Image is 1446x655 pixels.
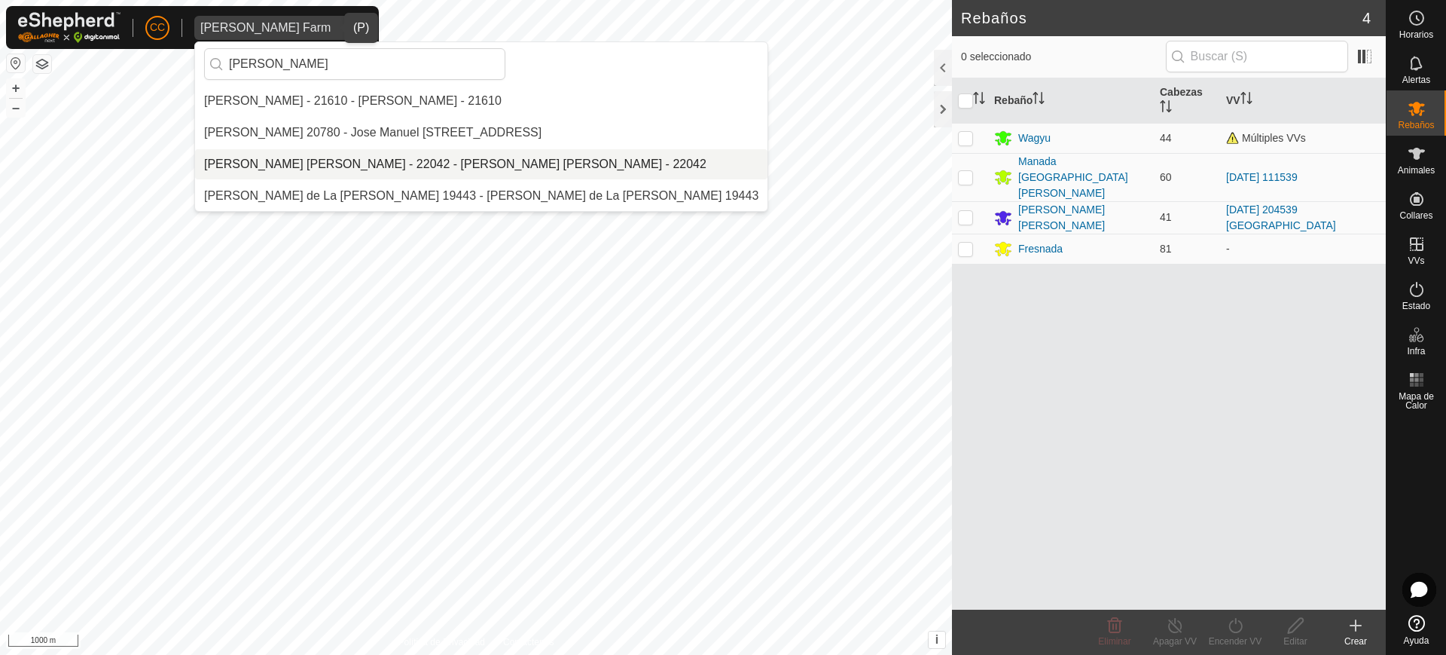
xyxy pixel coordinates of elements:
[1018,154,1148,201] div: Manada [GEOGRAPHIC_DATA][PERSON_NAME]
[1160,103,1172,115] p-sorticon: Activar para ordenar
[1390,392,1442,410] span: Mapa de Calor
[1205,635,1265,648] div: Encender VV
[18,12,120,43] img: Logo Gallagher
[7,99,25,117] button: –
[150,20,165,35] span: CC
[33,55,51,73] button: Capas del Mapa
[1018,241,1063,257] div: Fresnada
[204,187,758,205] div: [PERSON_NAME] de La [PERSON_NAME] 19443 - [PERSON_NAME] de La [PERSON_NAME] 19443
[1362,7,1371,29] span: 4
[204,124,541,142] div: [PERSON_NAME] 20780 - Jose Manuel [STREET_ADDRESS]
[1033,94,1045,106] p-sorticon: Activar para ordenar
[1154,78,1220,124] th: Cabezas
[929,632,945,648] button: i
[195,86,767,211] ul: Option List
[1160,171,1172,183] span: 60
[961,9,1362,27] h2: Rebaños
[195,86,767,116] li: Jose Manuel Cabezas Gonzalez - 21610
[7,79,25,97] button: +
[988,78,1154,124] th: Rebaño
[1220,234,1386,264] td: -
[1018,202,1148,234] div: [PERSON_NAME] [PERSON_NAME]
[1408,256,1424,265] span: VVs
[1226,132,1306,144] span: Múltiples VVs
[1399,30,1433,39] span: Horarios
[961,49,1166,65] span: 0 seleccionado
[1226,204,1336,231] a: [DATE] 204539 [GEOGRAPHIC_DATA]
[7,54,25,72] button: Restablecer Mapa
[503,635,554,649] a: Contáctenos
[1160,132,1172,144] span: 44
[1402,301,1430,311] span: Estado
[337,16,367,40] div: dropdown trigger
[204,92,502,110] div: [PERSON_NAME] - 21610 - [PERSON_NAME] - 21610
[935,633,938,646] span: i
[1398,166,1435,175] span: Animales
[1160,243,1172,255] span: 81
[1325,635,1386,648] div: Crear
[1398,121,1434,130] span: Rebaños
[1166,41,1348,72] input: Buscar (S)
[1399,211,1432,220] span: Collares
[1407,347,1425,356] span: Infra
[195,149,767,179] li: Jose Manuel Esteban Sanchez - 22042
[195,118,767,148] li: Jose Manuel Calles Suana 20780
[194,16,337,40] span: Alarcia Monja Farm
[1220,78,1386,124] th: VV
[195,181,767,211] li: Jose Manuel Olivera de La Vega 19443
[1160,211,1172,223] span: 41
[1226,171,1298,183] a: [DATE] 111539
[1404,636,1429,645] span: Ayuda
[398,635,485,649] a: Política de Privacidad
[200,22,331,34] div: [PERSON_NAME] Farm
[1387,609,1446,651] a: Ayuda
[1240,94,1252,106] p-sorticon: Activar para ordenar
[1402,75,1430,84] span: Alertas
[1018,130,1051,146] div: Wagyu
[204,48,505,80] input: Buscar por región, país, empresa o propiedad
[1098,636,1130,647] span: Eliminar
[1145,635,1205,648] div: Apagar VV
[1265,635,1325,648] div: Editar
[973,94,985,106] p-sorticon: Activar para ordenar
[204,155,706,173] div: [PERSON_NAME] [PERSON_NAME] - 22042 - [PERSON_NAME] [PERSON_NAME] - 22042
